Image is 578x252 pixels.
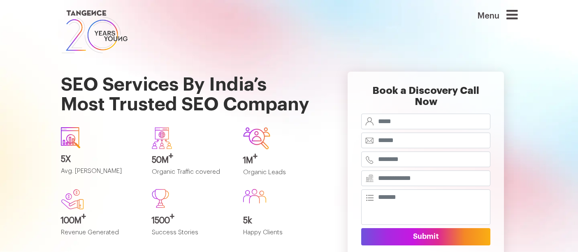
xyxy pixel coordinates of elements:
h3: 50M [152,156,231,165]
p: Organic Leads [243,169,322,183]
img: new.svg [61,189,84,210]
h2: Book a Discovery Call Now [361,85,490,114]
p: Happy Clients [243,229,322,243]
img: Path%20473.svg [152,189,169,208]
img: Group%20586.svg [243,189,266,203]
h1: SEO Services By India’s Most Trusted SEO Company [61,55,322,121]
sup: + [81,212,86,221]
sup: + [253,152,258,161]
img: icon1.svg [61,127,81,148]
sup: + [169,152,173,160]
h3: 100M [61,216,140,225]
sup: + [170,212,174,221]
h3: 5k [243,216,322,225]
p: Success Stories [152,229,231,243]
h3: 1500 [152,216,231,225]
button: Submit [361,228,490,245]
h3: 5X [61,155,140,164]
p: Organic Traffic covered [152,169,231,182]
img: Group-640.svg [152,127,172,149]
img: logo SVG [61,8,128,55]
p: Revenue Generated [61,229,140,243]
img: Group-642.svg [243,127,270,149]
h3: 1M [243,156,322,165]
p: Avg. [PERSON_NAME] [61,168,140,182]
